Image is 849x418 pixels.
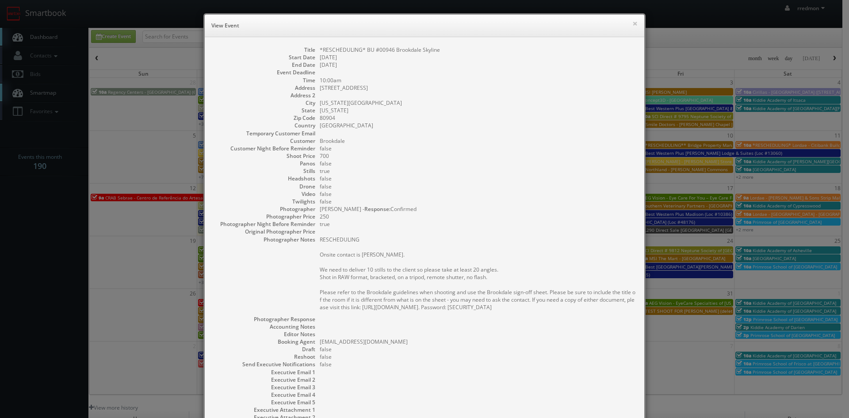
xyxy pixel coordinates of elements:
[214,220,315,228] dt: Photographer Night Before Reminder
[214,353,315,360] dt: Reshoot
[320,198,635,205] dd: false
[320,99,635,107] dd: [US_STATE][GEOGRAPHIC_DATA]
[214,315,315,323] dt: Photographer Response
[214,107,315,114] dt: State
[214,46,315,54] dt: Title
[214,175,315,182] dt: Headshots
[214,54,315,61] dt: Start Date
[320,190,635,198] dd: false
[320,160,635,167] dd: false
[320,220,635,228] dd: true
[214,145,315,152] dt: Customer Night Before Reminder
[320,236,635,311] pre: RESCHEDULING Onsite contact is [PERSON_NAME]. We need to deliver 10 stills to the client so pleas...
[320,167,635,175] dd: true
[214,236,315,243] dt: Photographer Notes
[214,152,315,160] dt: Shoot Price
[320,145,635,152] dd: false
[214,360,315,368] dt: Send Executive Notifications
[214,77,315,84] dt: Time
[320,46,635,54] dd: *RESCHEDULING* BU #00946 Brookdale Skyline
[320,360,635,368] dd: false
[364,205,390,213] b: Response:
[214,338,315,345] dt: Booking Agent
[320,152,635,160] dd: 700
[211,21,638,30] h6: View Event
[214,406,315,414] dt: Executive Attachment 1
[320,114,635,122] dd: 80904
[320,54,635,61] dd: [DATE]
[320,338,635,345] dd: [EMAIL_ADDRESS][DOMAIN_NAME]
[214,198,315,205] dt: Twilights
[320,137,635,145] dd: Brookdale
[214,391,315,399] dt: Executive Email 4
[214,345,315,353] dt: Draft
[214,160,315,167] dt: Panos
[214,368,315,376] dt: Executive Email 1
[214,137,315,145] dt: Customer
[320,183,635,190] dd: false
[320,61,635,69] dd: [DATE]
[214,167,315,175] dt: Stills
[214,190,315,198] dt: Video
[214,92,315,99] dt: Address 2
[214,130,315,137] dt: Temporary Customer Email
[632,20,638,27] button: ×
[320,205,635,213] dd: [PERSON_NAME] - Confirmed
[214,61,315,69] dt: End Date
[320,84,635,92] dd: [STREET_ADDRESS]
[214,84,315,92] dt: Address
[214,330,315,338] dt: Editor Notes
[214,122,315,129] dt: Country
[320,213,635,220] dd: 250
[320,107,635,114] dd: [US_STATE]
[214,213,315,220] dt: Photographer Price
[320,345,635,353] dd: false
[214,399,315,406] dt: Executive Email 5
[214,323,315,330] dt: Accounting Notes
[320,77,635,84] dd: 10:00am
[214,114,315,122] dt: Zip Code
[214,183,315,190] dt: Drone
[320,175,635,182] dd: false
[214,69,315,76] dt: Event Deadline
[320,353,635,360] dd: false
[214,376,315,383] dt: Executive Email 2
[320,122,635,129] dd: [GEOGRAPHIC_DATA]
[214,205,315,213] dt: Photographer
[214,228,315,235] dt: Original Photographer Price
[214,383,315,391] dt: Executive Email 3
[214,99,315,107] dt: City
